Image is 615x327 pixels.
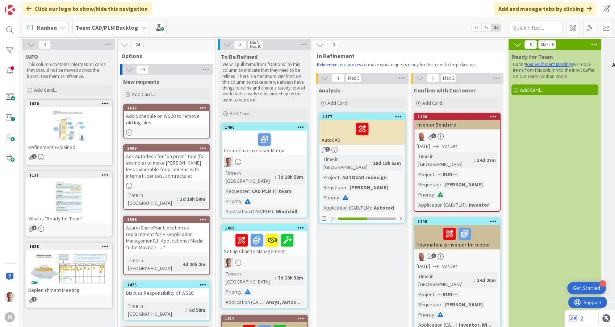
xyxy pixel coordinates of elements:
[124,152,209,181] div: Ask Autodesk for "on prem" tool (for example) to make [PERSON_NAME] less vulnerable for problems ...
[472,24,481,31] span: 1x
[371,159,403,167] div: 18d 18h 53m
[442,181,443,189] span: :
[322,183,347,191] div: Requester
[443,181,485,189] div: [PERSON_NAME]
[414,120,500,129] div: Inventor Bend rule
[435,170,460,178] div: ---RUN---
[230,110,253,117] span: Add Card...
[263,298,264,306] span: :
[124,288,209,298] div: Discuss Responsibility of WS20
[273,207,274,215] span: :
[27,62,111,79] p: This column contains information cards that should not be moved across the board. Use them as ref...
[250,187,293,195] div: CAD PLM IT team
[427,74,439,83] span: 2
[431,253,436,258] span: 1
[434,311,435,319] span: :
[511,53,553,60] span: Ready for Team
[123,78,159,85] span: New requests
[221,123,308,218] a: 1460Create/Improve User MatrixBOTime in [GEOGRAPHIC_DATA]:7d 18h 59mRequester:CAD PLM IT teamPrio...
[26,172,112,223] div: 1131What is "Ready for Team"
[222,131,307,155] div: Create/Improve User Matrix
[414,218,500,225] div: 1240
[124,223,209,252] div: Azure/SharePoint location as replacement for H:\Application Management\1. Applications\!Media to ...
[417,262,430,270] span: [DATE]
[121,52,206,59] span: Options
[317,62,363,68] a: Refinement is a process
[322,204,371,212] div: Application (CAD/PLM)
[418,219,500,224] div: 1240
[319,113,406,224] a: 1377AutoCADTime in [GEOGRAPHIC_DATA]:18d 18h 53mProject:AUTOCAD redesignRequester:[PERSON_NAME]Pr...
[417,301,442,309] div: Requester
[332,74,344,83] span: 1
[29,244,112,249] div: 1028
[126,302,186,318] div: Time in [GEOGRAPHIC_DATA]
[222,124,307,131] div: 1460
[124,282,209,298] div: 1475Discuss Responsibility of WS20
[414,218,500,249] div: 1240New materials Inventor for rubber
[224,270,275,286] div: Time in [GEOGRAPHIC_DATA]
[322,155,370,171] div: Time in [GEOGRAPHIC_DATA]
[242,288,243,296] span: :
[186,306,187,314] span: :
[224,207,273,215] div: Application (CAD/PLM)
[222,258,307,268] div: BO
[123,144,210,210] a: 1603Ask Autodesk for "on prem" tool (for example) to make [PERSON_NAME] less vulnerable for probl...
[435,290,460,298] div: ---RUN---
[127,217,209,222] div: 1596
[224,298,263,306] div: Application (CAD/PLM)
[32,225,37,230] span: 1
[322,173,339,181] div: Project
[124,105,209,111] div: 1632
[573,285,600,292] div: Get Started
[5,292,15,302] img: BO
[467,201,491,209] div: Inventor
[123,104,210,138] a: 1632Add Schedule on WS20 to remove old log files.
[491,24,501,31] span: 3x
[222,62,306,103] p: We will pull items from "Options" to this column to indicate that they need to be refined. There ...
[275,173,276,181] span: :
[25,53,38,60] span: INFO
[222,157,307,167] div: BO
[32,154,37,159] span: 2
[466,201,467,209] span: :
[317,62,498,68] p: to make work requests ready for the team to be picked up.
[26,100,112,152] div: 1020Refinement Explained
[414,225,500,249] div: New materials Inventor for rubber
[177,195,178,203] span: :
[222,225,307,256] div: 1458Set up Change Management
[417,290,434,298] div: Project
[126,191,177,207] div: Time in [GEOGRAPHIC_DATA]
[481,24,491,31] span: 2x
[569,314,583,323] a: 2
[414,113,500,120] div: 1246
[22,2,152,15] div: Click our logo to show/hide this navigation
[442,143,457,149] i: Not Set
[434,290,435,298] span: :
[124,282,209,288] div: 1475
[422,100,445,106] span: Add Card...
[520,87,543,93] span: Add Card...
[414,113,501,212] a: 1246Inventor Bend ruleRK[DATE]Not SetTime in [GEOGRAPHIC_DATA]:34d 27mProject:---RUN---Requester:...
[76,24,138,31] b: Team CAD/PLM Backlog
[26,243,112,295] div: 1028Replenishment Meeting
[372,204,396,212] div: Autocad
[127,282,209,287] div: 1475
[26,172,112,178] div: 1131
[417,170,434,178] div: Project
[509,21,563,34] input: Quick Filter...
[26,100,112,107] div: 1020
[417,201,466,209] div: Application (CAD/PLM)
[124,111,209,127] div: Add Schedule on WS20 to remove old log files.
[224,258,233,268] img: BO
[123,281,210,321] a: 1475Discuss Responsibility of WS20Time in [GEOGRAPHIC_DATA]:6d 58m
[414,113,500,129] div: 1246Inventor Bend rule
[475,276,498,284] div: 34d 20m
[124,145,209,181] div: 1603Ask Autodesk for "on prem" tool (for example) to make [PERSON_NAME] less vulnerable for probl...
[417,132,426,141] img: RK
[275,274,276,282] span: :
[264,298,302,306] div: Ansys, Autoc...
[136,65,148,74] span: 24
[224,197,242,205] div: Priority
[417,152,474,168] div: Time in [GEOGRAPHIC_DATA]
[513,62,597,79] p: During we move items from this column to the Input Buffer on our Team Kanban Board.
